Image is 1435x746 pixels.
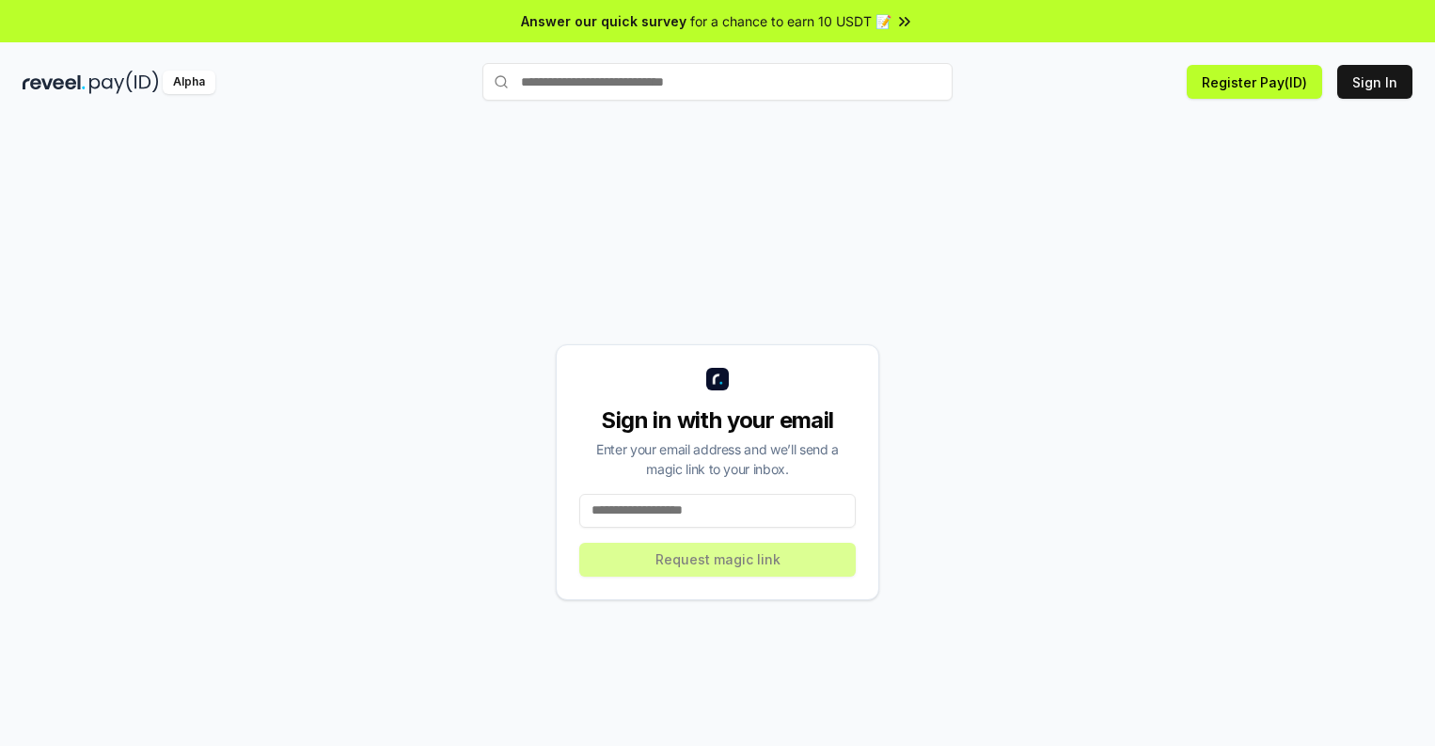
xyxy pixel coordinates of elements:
span: for a chance to earn 10 USDT 📝 [690,11,891,31]
img: logo_small [706,368,729,390]
img: pay_id [89,71,159,94]
div: Enter your email address and we’ll send a magic link to your inbox. [579,439,856,479]
div: Sign in with your email [579,405,856,436]
button: Register Pay(ID) [1187,65,1322,99]
button: Sign In [1337,65,1412,99]
span: Answer our quick survey [521,11,686,31]
div: Alpha [163,71,215,94]
img: reveel_dark [23,71,86,94]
